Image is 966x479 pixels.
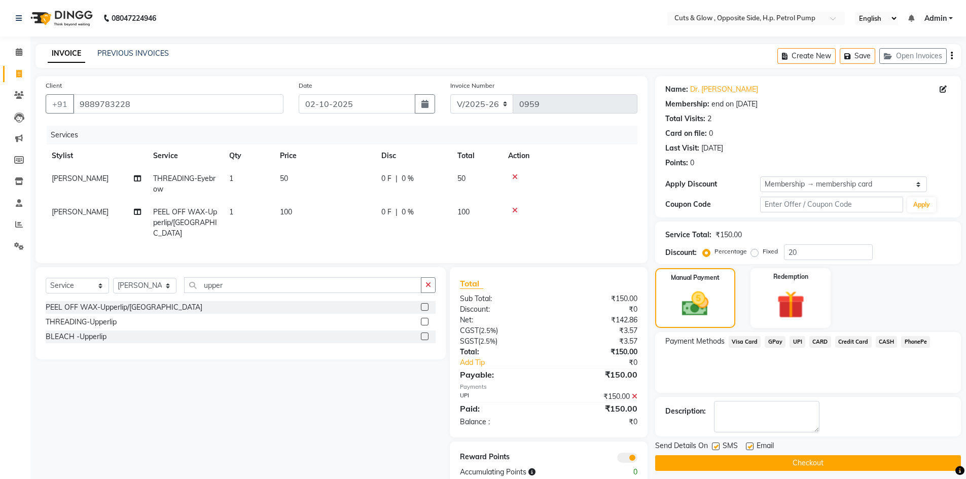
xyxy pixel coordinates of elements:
th: Qty [223,144,274,167]
div: 0 [709,128,713,139]
span: CARD [809,336,831,348]
input: Search by Name/Mobile/Email/Code [73,94,283,114]
div: PEEL OFF WAX-Upperlip/[GEOGRAPHIC_DATA] [46,302,202,313]
button: Create New [777,48,836,64]
div: 0 [690,158,694,168]
span: [PERSON_NAME] [52,174,109,183]
div: Discount: [665,247,697,258]
span: 0 F [381,207,391,217]
div: Coupon Code [665,199,761,210]
th: Service [147,144,223,167]
label: Manual Payment [671,273,720,282]
img: logo [26,4,95,32]
div: ₹0 [565,357,645,368]
b: 08047224946 [112,4,156,32]
label: Fixed [763,247,778,256]
span: 1 [229,207,233,216]
div: Total Visits: [665,114,705,124]
div: 2 [707,114,711,124]
button: Open Invoices [879,48,947,64]
span: 2.5% [481,326,496,335]
div: ₹150.00 [549,347,645,357]
span: 2.5% [480,337,495,345]
div: Accumulating Points [452,467,596,477]
input: Search or Scan [184,277,421,293]
div: ₹150.00 [549,293,645,304]
span: 0 F [381,173,391,184]
span: Visa Card [729,336,761,348]
span: THREADING-Eyebrow [153,174,216,194]
span: PEEL OFF WAX-Upperlip/[GEOGRAPHIC_DATA] [153,207,217,238]
div: Payments [460,383,637,391]
img: _cash.svg [673,288,717,319]
a: PREVIOUS INVOICES [97,49,169,58]
div: Reward Points [452,452,549,463]
span: SMS [723,440,738,453]
th: Price [274,144,375,167]
span: [PERSON_NAME] [52,207,109,216]
input: Enter Offer / Coupon Code [760,197,903,212]
th: Action [502,144,637,167]
button: +91 [46,94,74,114]
span: 0 % [402,207,414,217]
span: UPI [790,336,805,348]
div: ₹0 [549,417,645,427]
a: INVOICE [48,45,85,63]
div: ₹150.00 [549,402,645,415]
span: Total [460,278,483,289]
div: Payable: [452,369,549,381]
a: Dr. [PERSON_NAME] [690,84,758,95]
div: Service Total: [665,230,711,240]
div: BLEACH -Upperlip [46,331,106,342]
div: ₹150.00 [549,391,645,402]
span: 100 [457,207,470,216]
div: Sub Total: [452,293,549,304]
span: 50 [280,174,288,183]
div: ₹150.00 [715,230,742,240]
div: Balance : [452,417,549,427]
span: CASH [876,336,898,348]
span: | [396,207,398,217]
span: 0 % [402,173,414,184]
div: ₹0 [549,304,645,315]
div: THREADING-Upperlip [46,317,117,327]
label: Redemption [773,272,808,281]
span: Credit Card [835,336,872,348]
div: Card on file: [665,128,707,139]
div: Points: [665,158,688,168]
div: Name: [665,84,688,95]
span: 100 [280,207,292,216]
div: UPI [452,391,549,402]
button: Apply [907,197,936,212]
th: Total [451,144,502,167]
div: 0 [597,467,645,477]
span: PhonePe [901,336,930,348]
span: CGST [460,326,479,335]
div: ₹3.57 [549,325,645,336]
th: Disc [375,144,451,167]
div: [DATE] [701,143,723,154]
label: Client [46,81,62,90]
label: Percentage [714,247,747,256]
th: Stylist [46,144,147,167]
div: Description: [665,406,706,417]
span: 1 [229,174,233,183]
button: Checkout [655,455,961,471]
span: Admin [924,13,947,24]
div: ₹142.86 [549,315,645,325]
div: ( ) [452,336,549,347]
span: | [396,173,398,184]
label: Invoice Number [450,81,494,90]
div: Apply Discount [665,179,761,190]
div: Services [47,126,645,144]
div: Paid: [452,402,549,415]
div: Total: [452,347,549,357]
div: ( ) [452,325,549,336]
div: ₹3.57 [549,336,645,347]
button: Save [840,48,875,64]
span: Send Details On [655,440,708,453]
div: Net: [452,315,549,325]
img: _gift.svg [768,287,813,322]
span: 50 [457,174,466,183]
a: Add Tip [452,357,564,368]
